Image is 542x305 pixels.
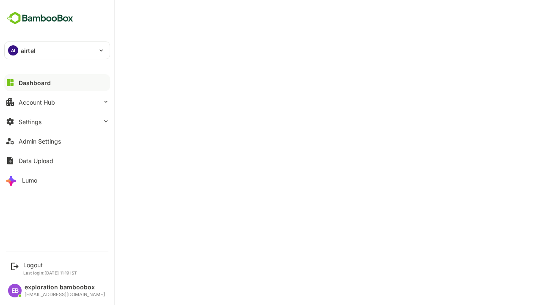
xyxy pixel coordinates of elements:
div: [EMAIL_ADDRESS][DOMAIN_NAME] [25,292,105,297]
img: BambooboxFullLogoMark.5f36c76dfaba33ec1ec1367b70bb1252.svg [4,10,76,26]
button: Settings [4,113,110,130]
button: Admin Settings [4,133,110,150]
p: Last login: [DATE] 11:19 IST [23,270,77,275]
div: Logout [23,261,77,269]
div: AIairtel [5,42,110,59]
button: Dashboard [4,74,110,91]
div: exploration bamboobox [25,284,105,291]
div: Admin Settings [19,138,61,145]
button: Lumo [4,172,110,189]
div: Settings [19,118,41,125]
p: airtel [21,46,36,55]
button: Data Upload [4,152,110,169]
div: Account Hub [19,99,55,106]
div: Dashboard [19,79,51,86]
div: Data Upload [19,157,53,164]
button: Account Hub [4,94,110,111]
div: AI [8,45,18,55]
div: Lumo [22,177,37,184]
div: EB [8,284,22,297]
